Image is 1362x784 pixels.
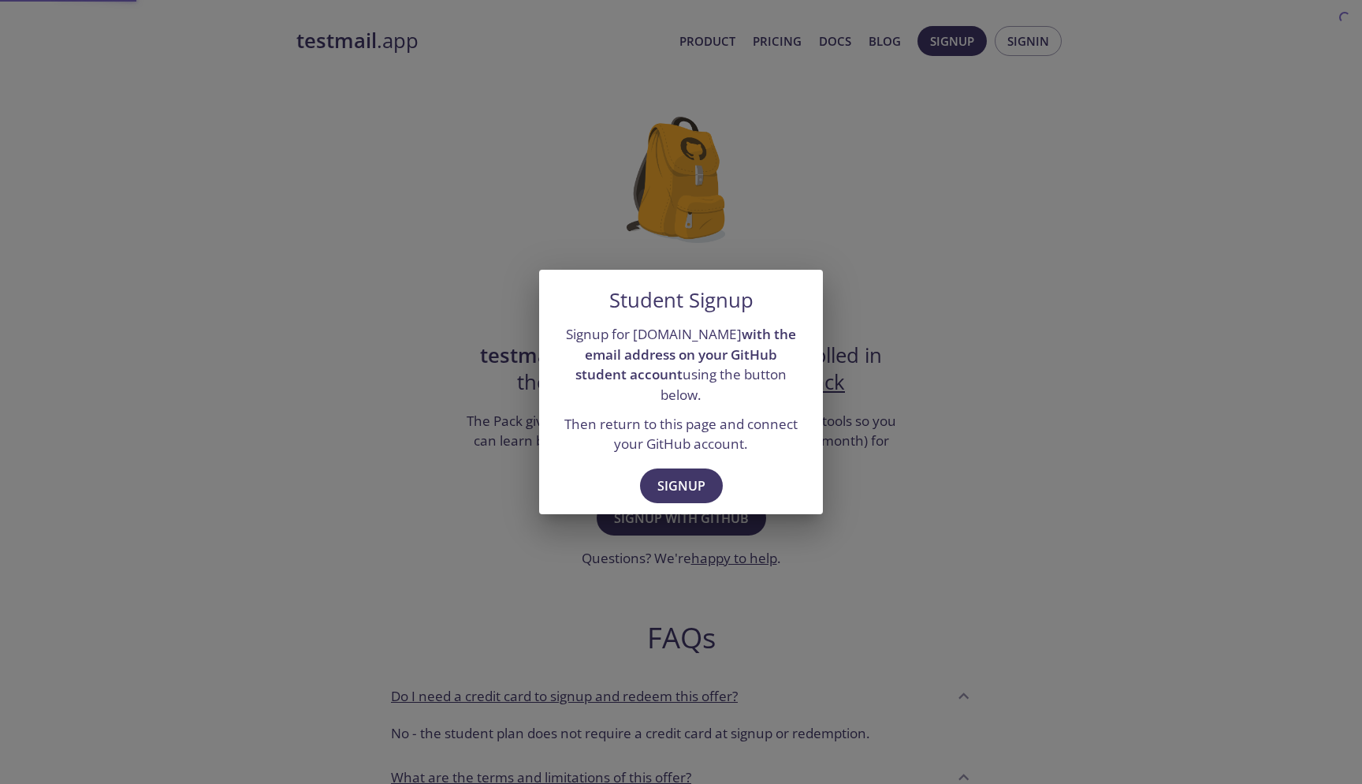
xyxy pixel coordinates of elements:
[640,469,723,503] button: Signup
[575,325,796,383] strong: with the email address on your GitHub student account
[609,289,754,312] h5: Student Signup
[558,414,804,454] p: Then return to this page and connect your GitHub account.
[657,475,705,497] span: Signup
[558,324,804,405] p: Signup for [DOMAIN_NAME] using the button below.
